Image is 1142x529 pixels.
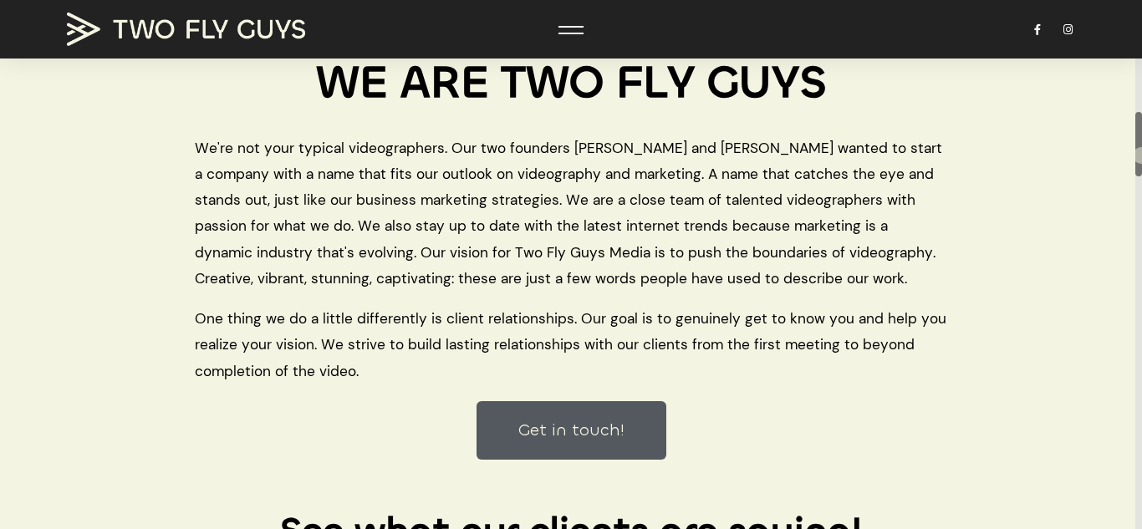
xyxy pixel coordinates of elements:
[195,306,947,384] span: One thing we do a little differently is client relationships. Our goal is to genuinely get to kno...
[316,53,827,113] span: WE ARE TWO FLY GUYS
[67,13,305,46] img: TWO FLY GUYS MEDIA
[518,422,625,439] span: Get in touch!
[67,13,318,46] a: TWO FLY GUYS MEDIA TWO FLY GUYS MEDIA
[477,401,666,460] a: Get in touch!
[195,135,947,292] span: We're not your typical videographers. Our two founders [PERSON_NAME] and [PERSON_NAME] wanted to ...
